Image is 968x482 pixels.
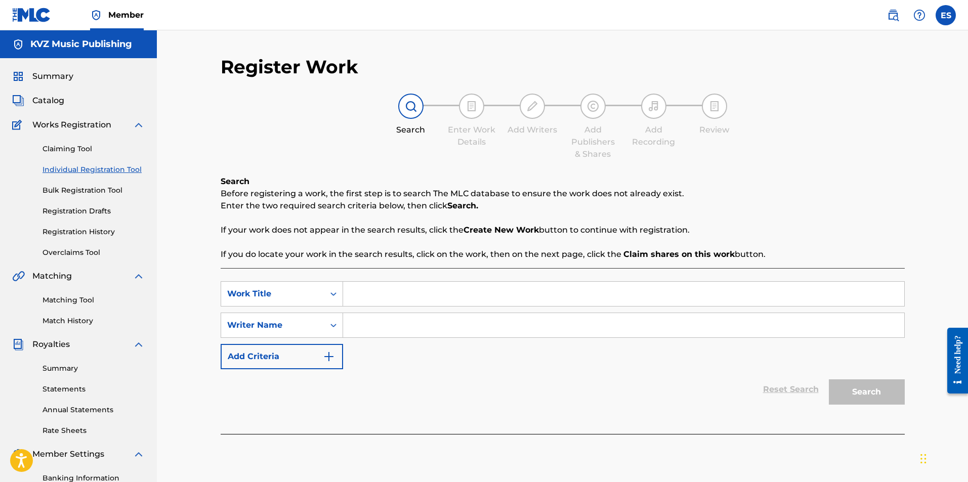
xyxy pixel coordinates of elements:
[587,100,599,112] img: step indicator icon for Add Publishers & Shares
[628,124,679,148] div: Add Recording
[12,270,25,282] img: Matching
[32,338,70,350] span: Royalties
[221,344,343,369] button: Add Criteria
[917,433,968,482] iframe: Chat Widget
[227,288,318,300] div: Work Title
[43,295,145,305] a: Matching Tool
[43,316,145,326] a: Match History
[887,9,899,21] img: search
[648,100,660,112] img: step indicator icon for Add Recording
[133,119,145,131] img: expand
[32,95,64,107] span: Catalog
[43,247,145,258] a: Overclaims Tool
[323,350,335,363] img: 9d2ae6d4665cec9f34b9.svg
[464,225,539,235] strong: Create New Work
[12,95,24,107] img: Catalog
[30,38,132,50] h5: KVZ Music Publishing
[447,201,478,210] strong: Search.
[90,9,102,21] img: Top Rightsholder
[623,249,735,259] strong: Claim shares on this work
[507,124,558,136] div: Add Writers
[43,206,145,216] a: Registration Drafts
[32,70,73,82] span: Summary
[43,164,145,175] a: Individual Registration Tool
[12,448,24,460] img: Member Settings
[446,124,497,148] div: Enter Work Details
[12,119,25,131] img: Works Registration
[133,270,145,282] img: expand
[708,100,721,112] img: step indicator icon for Review
[917,433,968,482] div: Джаджи за чат
[920,444,927,474] div: Плъзни
[940,320,968,402] iframe: Resource Center
[43,227,145,237] a: Registration History
[568,124,618,160] div: Add Publishers & Shares
[221,281,905,410] form: Search Form
[405,100,417,112] img: step indicator icon for Search
[12,70,73,82] a: SummarySummary
[221,56,358,78] h2: Register Work
[883,5,903,25] a: Public Search
[12,70,24,82] img: Summary
[133,448,145,460] img: expand
[689,124,740,136] div: Review
[32,119,111,131] span: Works Registration
[43,363,145,374] a: Summary
[221,200,905,212] p: Enter the two required search criteria below, then click
[526,100,538,112] img: step indicator icon for Add Writers
[12,95,64,107] a: CatalogCatalog
[32,448,104,460] span: Member Settings
[466,100,478,112] img: step indicator icon for Enter Work Details
[43,425,145,436] a: Rate Sheets
[221,188,905,200] p: Before registering a work, the first step is to search The MLC database to ensure the work does n...
[227,319,318,331] div: Writer Name
[221,248,905,260] p: If you do locate your work in the search results, click on the work, then on the next page, click...
[913,9,925,21] img: help
[43,144,145,154] a: Claiming Tool
[12,8,51,22] img: MLC Logo
[43,405,145,415] a: Annual Statements
[936,5,956,25] div: User Menu
[43,185,145,196] a: Bulk Registration Tool
[12,338,24,350] img: Royalties
[133,338,145,350] img: expand
[108,9,144,21] span: Member
[386,124,436,136] div: Search
[32,270,72,282] span: Matching
[12,38,24,51] img: Accounts
[43,384,145,395] a: Statements
[909,5,930,25] div: Help
[221,177,249,186] b: Search
[221,224,905,236] p: If your work does not appear in the search results, click the button to continue with registration.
